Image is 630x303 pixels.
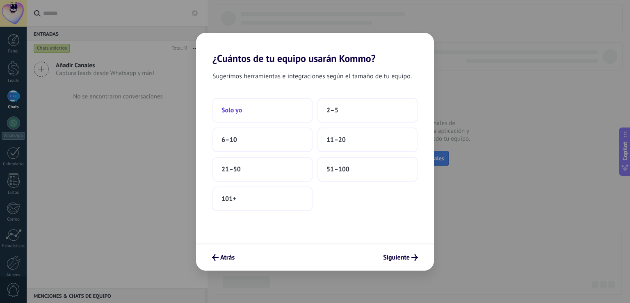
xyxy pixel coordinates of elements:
span: 101+ [221,195,236,203]
button: 101+ [212,187,313,211]
button: Solo yo [212,98,313,123]
span: 6–10 [221,136,237,144]
button: 11–20 [317,128,418,152]
span: Siguiente [383,255,410,260]
span: Sugerimos herramientas e integraciones según el tamaño de tu equipo. [212,71,412,82]
span: 21–50 [221,165,241,173]
button: 51–100 [317,157,418,182]
span: 51–100 [326,165,349,173]
span: Solo yo [221,106,242,114]
span: 2–5 [326,106,338,114]
h2: ¿Cuántos de tu equipo usarán Kommo? [196,33,434,64]
span: Atrás [220,255,235,260]
button: 21–50 [212,157,313,182]
button: 2–5 [317,98,418,123]
button: Siguiente [379,251,422,264]
span: 11–20 [326,136,346,144]
button: Atrás [208,251,238,264]
button: 6–10 [212,128,313,152]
